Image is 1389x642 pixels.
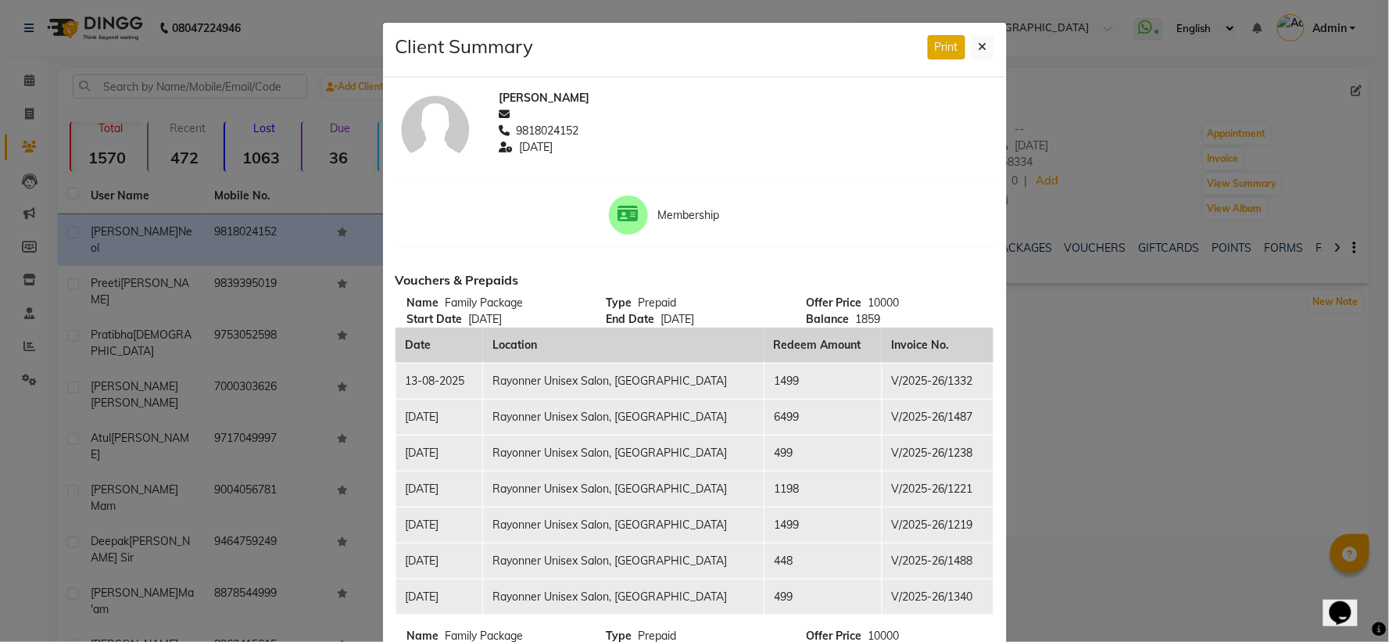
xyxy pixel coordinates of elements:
[519,139,553,156] span: [DATE]
[882,543,993,579] td: V/2025-26/1488
[396,363,483,399] td: 13-08-2025
[516,123,578,139] span: 9818024152
[396,507,483,543] td: [DATE]
[483,435,764,471] td: Rayonner Unisex Salon, [GEOGRAPHIC_DATA]
[483,399,764,435] td: Rayonner Unisex Salon, [GEOGRAPHIC_DATA]
[446,296,524,310] span: Family Package
[396,35,534,58] h4: Client Summary
[806,311,849,328] span: Balance
[1323,579,1373,626] iframe: chat widget
[499,90,589,106] span: [PERSON_NAME]
[407,311,463,328] span: Start Date
[882,328,993,364] th: Invoice No.
[764,579,882,615] td: 499
[882,399,993,435] td: V/2025-26/1487
[661,312,695,326] span: [DATE]
[657,207,780,224] span: Membership
[396,471,483,507] td: [DATE]
[639,296,677,310] span: Prepaid
[396,328,483,364] th: Date
[928,35,965,59] button: Print
[764,543,882,579] td: 448
[483,328,764,364] th: Location
[483,579,764,615] td: Rayonner Unisex Salon, [GEOGRAPHIC_DATA]
[396,273,994,288] h6: Vouchers & Prepaids
[483,507,764,543] td: Rayonner Unisex Salon, [GEOGRAPHIC_DATA]
[407,295,439,311] span: Name
[882,363,993,399] td: V/2025-26/1332
[483,363,764,399] td: Rayonner Unisex Salon, [GEOGRAPHIC_DATA]
[882,471,993,507] td: V/2025-26/1221
[882,435,993,471] td: V/2025-26/1238
[764,471,882,507] td: 1198
[764,435,882,471] td: 499
[483,471,764,507] td: Rayonner Unisex Salon, [GEOGRAPHIC_DATA]
[764,507,882,543] td: 1499
[868,296,899,310] span: 10000
[764,363,882,399] td: 1499
[607,295,632,311] span: Type
[483,543,764,579] td: Rayonner Unisex Salon, [GEOGRAPHIC_DATA]
[764,328,882,364] th: Redeem Amount
[855,312,880,326] span: 1859
[607,311,655,328] span: End Date
[882,579,993,615] td: V/2025-26/1340
[764,399,882,435] td: 6499
[806,295,861,311] span: Offer Price
[882,507,993,543] td: V/2025-26/1219
[396,543,483,579] td: [DATE]
[396,579,483,615] td: [DATE]
[469,312,503,326] span: [DATE]
[396,399,483,435] td: [DATE]
[396,435,483,471] td: [DATE]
